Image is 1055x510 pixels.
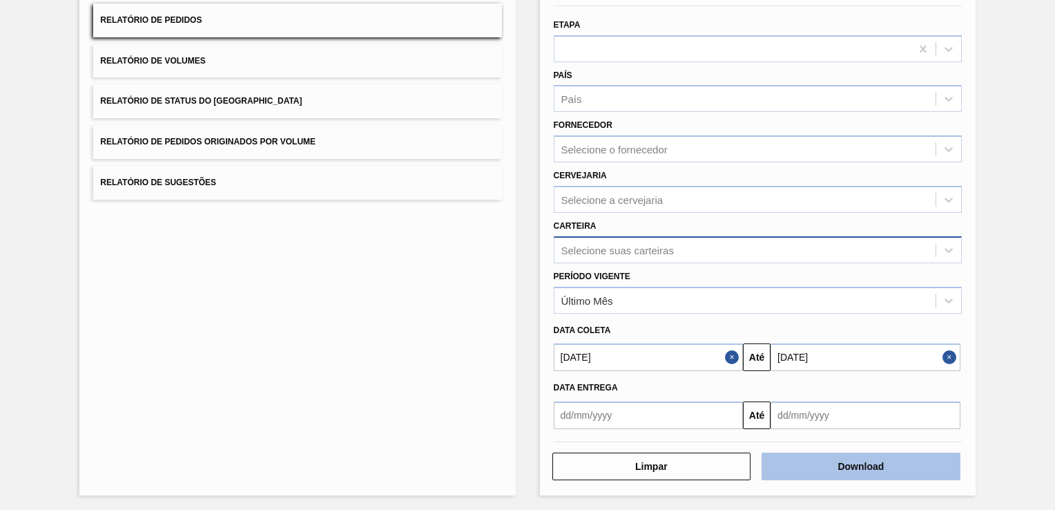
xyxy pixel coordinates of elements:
[725,343,743,371] button: Close
[554,325,611,335] span: Data coleta
[93,125,501,159] button: Relatório de Pedidos Originados por Volume
[771,343,960,371] input: dd/mm/yyyy
[554,402,744,429] input: dd/mm/yyyy
[554,221,597,231] label: Carteira
[554,272,630,281] label: Período Vigente
[554,120,612,130] label: Fornecedor
[93,3,501,37] button: Relatório de Pedidos
[743,343,771,371] button: Até
[100,56,205,66] span: Relatório de Volumes
[762,453,960,480] button: Download
[552,453,751,480] button: Limpar
[100,137,316,147] span: Relatório de Pedidos Originados por Volume
[561,93,582,105] div: País
[100,15,202,25] span: Relatório de Pedidos
[93,44,501,78] button: Relatório de Volumes
[561,294,613,306] div: Último Mês
[554,343,744,371] input: dd/mm/yyyy
[100,178,216,187] span: Relatório de Sugestões
[771,402,960,429] input: dd/mm/yyyy
[554,20,581,30] label: Etapa
[554,171,607,180] label: Cervejaria
[93,84,501,118] button: Relatório de Status do [GEOGRAPHIC_DATA]
[554,383,618,393] span: Data Entrega
[561,144,668,155] div: Selecione o fornecedor
[93,166,501,200] button: Relatório de Sugestões
[100,96,302,106] span: Relatório de Status do [GEOGRAPHIC_DATA]
[561,193,664,205] div: Selecione a cervejaria
[554,70,572,80] label: País
[743,402,771,429] button: Até
[942,343,960,371] button: Close
[561,244,674,256] div: Selecione suas carteiras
